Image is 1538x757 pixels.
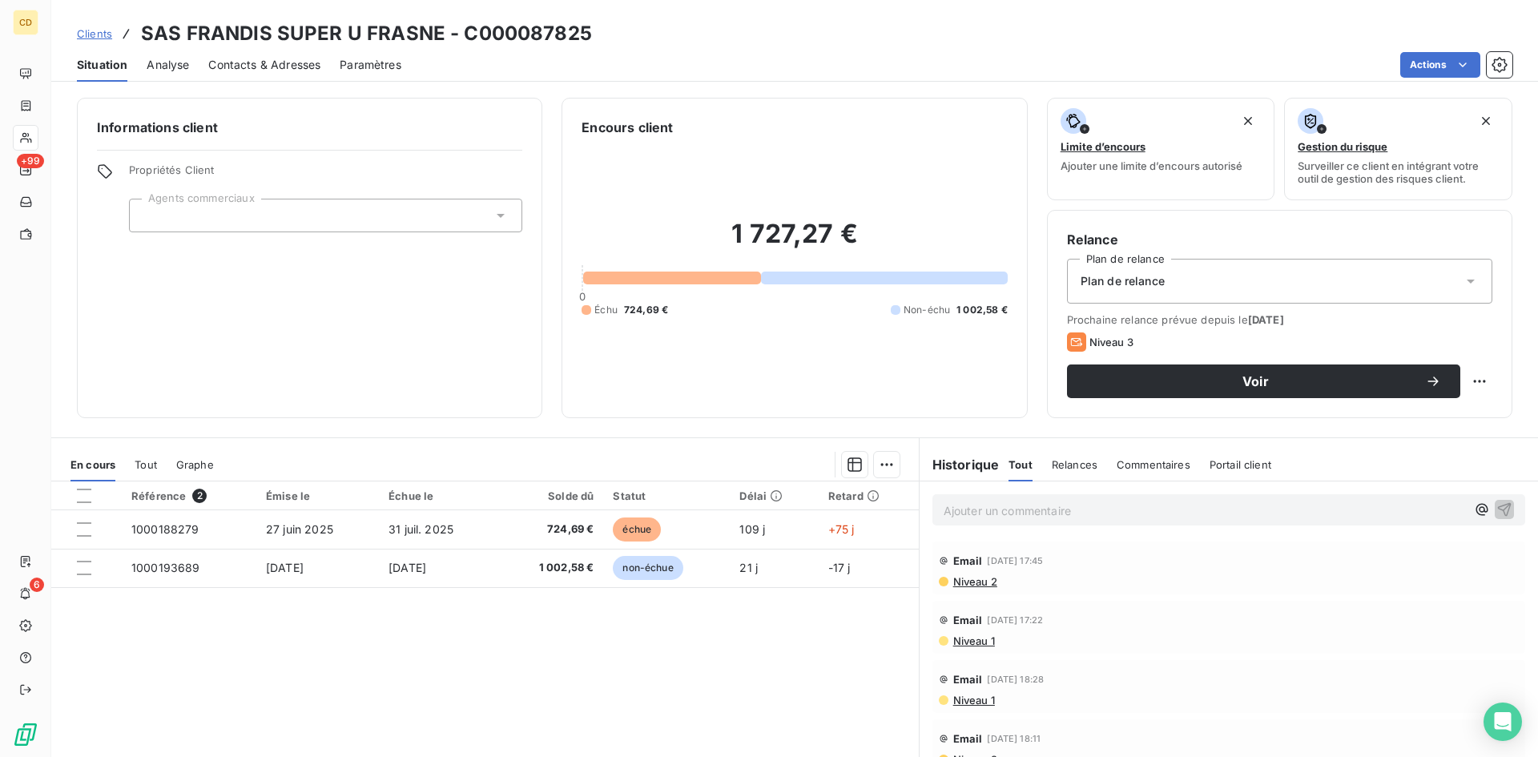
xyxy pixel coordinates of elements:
[1298,140,1387,153] span: Gestion du risque
[208,57,320,73] span: Contacts & Adresses
[508,521,594,538] span: 724,69 €
[129,163,522,186] span: Propriétés Client
[266,489,369,502] div: Émise le
[1248,313,1284,326] span: [DATE]
[987,734,1041,743] span: [DATE] 18:11
[739,561,758,574] span: 21 j
[266,522,333,536] span: 27 juin 2025
[1067,230,1492,249] h6: Relance
[952,634,995,647] span: Niveau 1
[131,522,199,536] span: 1000188279
[1067,313,1492,326] span: Prochaine relance prévue depuis le
[579,290,586,303] span: 0
[1284,98,1512,200] button: Gestion du risqueSurveiller ce client en intégrant votre outil de gestion des risques client.
[17,154,44,168] span: +99
[956,303,1008,317] span: 1 002,58 €
[1067,364,1460,398] button: Voir
[828,561,851,574] span: -17 j
[953,554,983,567] span: Email
[953,732,983,745] span: Email
[1081,273,1165,289] span: Plan de relance
[613,556,682,580] span: non-échue
[624,303,668,317] span: 724,69 €
[739,489,808,502] div: Délai
[1210,458,1271,471] span: Portail client
[1061,159,1242,172] span: Ajouter une limite d’encours autorisé
[389,489,489,502] div: Échue le
[582,218,1007,266] h2: 1 727,27 €
[97,118,522,137] h6: Informations client
[952,575,997,588] span: Niveau 2
[987,615,1043,625] span: [DATE] 17:22
[987,556,1043,566] span: [DATE] 17:45
[30,578,44,592] span: 6
[613,517,661,542] span: échue
[508,560,594,576] span: 1 002,58 €
[594,303,618,317] span: Échu
[389,522,453,536] span: 31 juil. 2025
[389,561,426,574] span: [DATE]
[70,458,115,471] span: En cours
[1117,458,1190,471] span: Commentaires
[953,614,983,626] span: Email
[1400,52,1480,78] button: Actions
[1089,336,1133,348] span: Niveau 3
[1086,375,1425,388] span: Voir
[266,561,304,574] span: [DATE]
[192,489,207,503] span: 2
[1298,159,1499,185] span: Surveiller ce client en intégrant votre outil de gestion des risques client.
[143,208,155,223] input: Ajouter une valeur
[131,489,247,503] div: Référence
[13,10,38,35] div: CD
[77,26,112,42] a: Clients
[1484,703,1522,741] div: Open Intercom Messenger
[147,57,189,73] span: Analyse
[340,57,401,73] span: Paramètres
[141,19,592,48] h3: SAS FRANDIS SUPER U FRASNE - C000087825
[582,118,673,137] h6: Encours client
[1052,458,1097,471] span: Relances
[739,522,765,536] span: 109 j
[131,561,200,574] span: 1000193689
[1061,140,1145,153] span: Limite d’encours
[508,489,594,502] div: Solde dû
[828,489,909,502] div: Retard
[953,673,983,686] span: Email
[176,458,214,471] span: Graphe
[77,27,112,40] span: Clients
[904,303,950,317] span: Non-échu
[952,694,995,707] span: Niveau 1
[613,489,720,502] div: Statut
[13,722,38,747] img: Logo LeanPay
[920,455,1000,474] h6: Historique
[987,674,1044,684] span: [DATE] 18:28
[135,458,157,471] span: Tout
[1047,98,1275,200] button: Limite d’encoursAjouter une limite d’encours autorisé
[1009,458,1033,471] span: Tout
[828,522,855,536] span: +75 j
[77,57,127,73] span: Situation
